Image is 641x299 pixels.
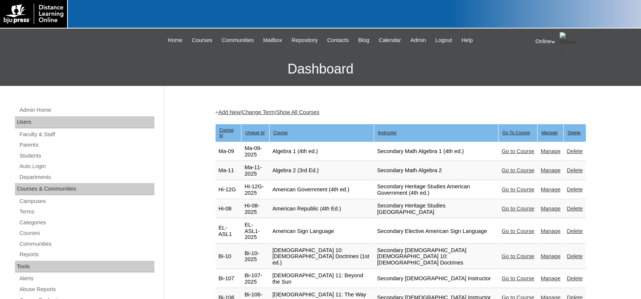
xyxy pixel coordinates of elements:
a: Help [458,36,476,45]
a: Admin [407,36,430,45]
a: Blog [355,36,373,45]
a: Manage [541,253,560,259]
a: Manage [541,186,560,192]
td: EL-ASL1 [216,219,241,244]
img: Online / Instructor [560,32,578,51]
a: Departments [19,173,154,182]
u: Instructor [378,130,397,135]
td: Hi-08 [216,200,241,218]
td: Secondary [DEMOGRAPHIC_DATA] [DEMOGRAPHIC_DATA] 10: [DEMOGRAPHIC_DATA] Doctrines [374,244,498,269]
td: Secondary Math Algebra 1 (4th ed.) [374,142,498,161]
td: Algebra 1 (4th ed.) [270,142,374,161]
a: Go to Course [502,167,534,173]
a: Parents [19,140,154,150]
span: Help [461,36,473,45]
u: Delete [568,130,581,135]
a: Manage [541,228,560,234]
a: Delete [567,228,583,234]
span: Communities [222,36,254,45]
u: Unique Id [245,130,264,135]
div: + | | [215,108,586,116]
a: Auto Login [19,162,154,171]
a: Calendar [375,36,404,45]
div: Online [535,32,634,51]
td: Bi-107 [216,269,241,288]
span: Admin [410,36,426,45]
a: Communities [218,36,258,45]
a: Reports [19,250,154,259]
td: Bi-10-2025 [241,244,269,269]
a: Manage [541,167,560,173]
td: [DEMOGRAPHIC_DATA] 11: Beyond the Sun [270,269,374,288]
a: Alerts [19,274,154,283]
span: Courses [192,36,213,45]
a: Logout [431,36,456,45]
img: logo-white.png [4,4,63,24]
a: Students [19,151,154,161]
td: Ma-09-2025 [241,142,269,161]
td: [DEMOGRAPHIC_DATA] 10: [DEMOGRAPHIC_DATA] Doctrines (1st ed.) [270,244,374,269]
a: Abuse Reports [19,285,154,294]
td: Hi-12G [216,180,241,199]
a: Terms [19,207,154,216]
u: Manage [541,130,557,135]
span: Home [168,36,183,45]
td: Ma-11-2025 [241,161,269,180]
a: Contacts [323,36,353,45]
td: American Government (4th ed.) [270,180,374,199]
a: Courses [19,228,154,238]
span: Repository [292,36,318,45]
a: Show All Courses [276,109,319,115]
a: Faculty & Staff [19,130,154,139]
a: Delete [567,186,583,192]
td: Bi-10 [216,244,241,269]
div: Tools [15,261,154,273]
span: Blog [358,36,369,45]
a: Delete [567,253,583,259]
td: Secondary Heritage Studies American Government (4th ed.) [374,180,498,199]
td: Hi-12G-2025 [241,180,269,199]
a: Go to Course [502,253,534,259]
a: Admin Home [19,105,154,115]
td: Secondary [DEMOGRAPHIC_DATA] Instructor [374,269,498,288]
a: Go to Course [502,148,534,154]
u: Course Id [219,128,234,138]
a: Delete [567,167,583,173]
td: Secondary Elective American Sign Language [374,219,498,244]
td: American Republic (4th Ed.) [270,200,374,218]
a: Go to Course [502,275,534,281]
td: Ma-09 [216,142,241,161]
td: Secondary Math Algebra 2 [374,161,498,180]
a: Manage [541,148,560,154]
a: Categories [19,218,154,227]
a: Repository [288,36,322,45]
a: Go to Course [502,206,534,212]
a: Courses [188,36,216,45]
a: Change Term [242,109,275,115]
a: Mailbox [259,36,286,45]
td: American Sign Language [270,219,374,244]
a: Add New [218,109,240,115]
td: EL-ASL1-2025 [241,219,269,244]
div: Users [15,116,154,128]
a: Delete [567,275,583,281]
td: Secondary Heritage Studies [GEOGRAPHIC_DATA] [374,200,498,218]
span: Contacts [327,36,349,45]
a: Home [164,36,186,45]
td: Ma-11 [216,161,241,180]
span: Calendar [379,36,401,45]
a: Manage [541,275,560,281]
a: Manage [541,206,560,212]
span: Logout [435,36,452,45]
td: Algebra 2 (3rd Ed.) [270,161,374,180]
a: Go to Course [502,228,534,234]
u: Go To Course [502,130,530,135]
td: Hi-08-2025 [241,200,269,218]
u: Course [273,130,288,135]
a: Delete [567,206,583,212]
a: Communities [19,239,154,249]
a: Go to Course [502,186,534,192]
a: Delete [567,148,583,154]
span: Mailbox [263,36,282,45]
h3: Dashboard [4,52,637,86]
